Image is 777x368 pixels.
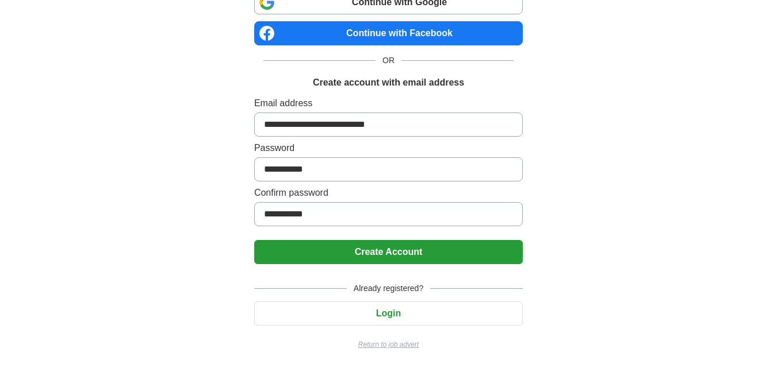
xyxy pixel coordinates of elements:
button: Login [254,301,523,326]
label: Password [254,141,523,155]
label: Confirm password [254,186,523,200]
span: OR [376,55,401,67]
label: Email address [254,96,523,110]
span: Already registered? [347,282,430,295]
a: Return to job advert [254,339,523,350]
button: Create Account [254,240,523,264]
a: Continue with Facebook [254,21,523,45]
a: Login [254,308,523,318]
h1: Create account with email address [313,76,464,90]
